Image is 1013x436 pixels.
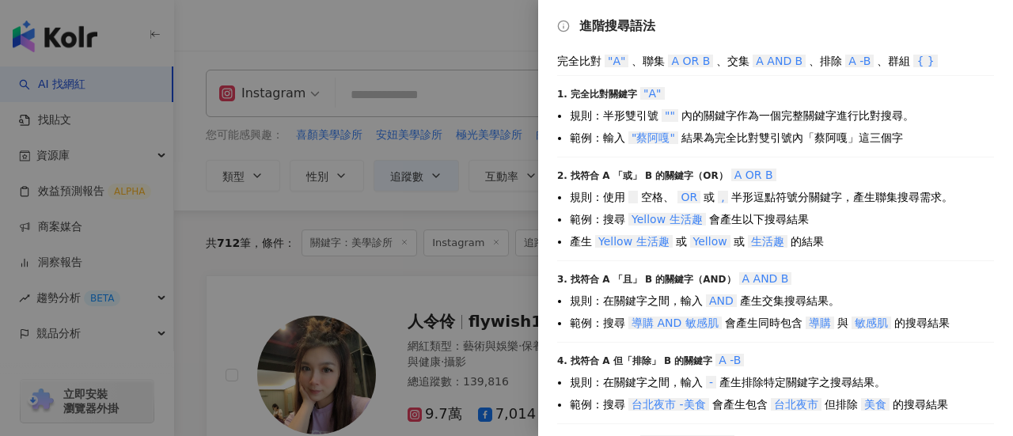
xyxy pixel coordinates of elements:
[557,167,994,183] div: 2. 找符合 A 「或」 B 的關鍵字（OR）
[570,374,994,390] li: 規則：在關鍵字之間，輸入 產生排除特定關鍵字之搜尋結果。
[628,398,709,411] span: 台北夜市 -美食
[731,169,776,181] span: A OR B
[806,317,834,329] span: 導購
[557,85,994,101] div: 1. 完全比對關鍵字
[557,352,994,368] div: 4. 找符合 A 但「排除」 B 的關鍵字
[628,317,722,329] span: 導購 AND 敏感肌
[570,130,994,146] li: 範例：輸入 結果為完全比對雙引號內「蔡阿嘎」這三個字
[640,87,664,100] span: "A"
[570,315,994,331] li: 範例：搜尋 會產生同時包含 與 的搜尋結果
[677,191,700,203] span: OR
[570,189,994,205] li: 規則：使用 空格、 或 半形逗點符號分關鍵字，產生聯集搜尋需求。
[557,19,994,33] div: 進階搜尋語法
[718,191,727,203] span: ,
[557,271,994,286] div: 3. 找符合 A 「且」 B 的關鍵字（AND）
[715,354,744,366] span: A -B
[748,235,787,248] span: 生活趣
[913,55,937,67] span: { }
[706,376,716,389] span: -
[570,108,994,123] li: 規則：半形雙引號 內的關鍵字作為一個完整關鍵字進行比對搜尋。
[668,55,713,67] span: A OR B
[595,235,673,248] span: Yellow 生活趣
[557,53,994,69] div: 完全比對 、聯集 、交集 、排除 、群組
[861,398,890,411] span: 美食
[570,293,994,309] li: 規則：在關鍵字之間，輸入 產生交集搜尋結果。
[739,272,792,285] span: A AND B
[628,131,678,144] span: "蔡阿嘎"
[706,294,737,307] span: AND
[570,233,994,249] li: 產生 或 或 的結果
[605,55,628,67] span: "A"
[690,235,730,248] span: Yellow
[570,396,994,412] li: 範例：搜尋 會產生包含 但排除 的搜尋結果
[852,317,891,329] span: 敏感肌
[845,55,874,67] span: A -B
[662,109,678,122] span: ""
[771,398,821,411] span: 台北夜市
[628,213,706,226] span: Yellow 生活趣
[570,211,994,227] li: 範例：搜尋 會產生以下搜尋結果
[753,55,806,67] span: A AND B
